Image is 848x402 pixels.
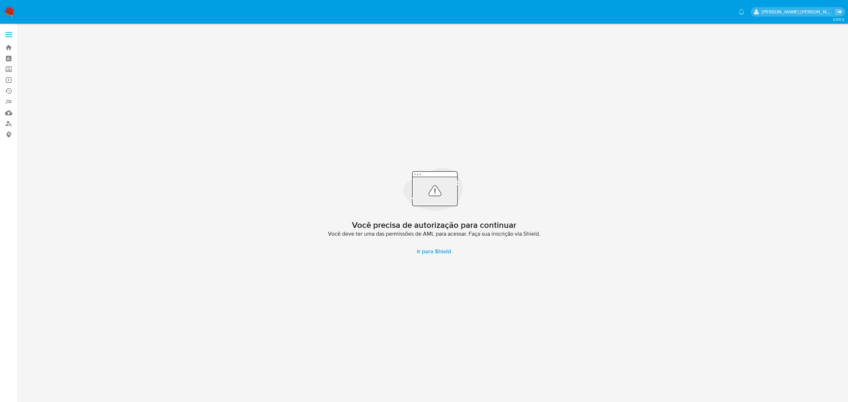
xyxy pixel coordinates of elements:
a: Sair [835,8,843,16]
span: Você deve ter uma das permissões de AML para acessar. Faça sua inscrição via Shield. [328,230,540,237]
a: Notificações [738,9,744,15]
p: emerson.gomes@mercadopago.com.br [762,8,833,15]
a: Ir para Shield [408,243,459,260]
span: Ir para Shield [417,243,451,260]
h2: Você precisa de autorização para continuar [352,220,516,230]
